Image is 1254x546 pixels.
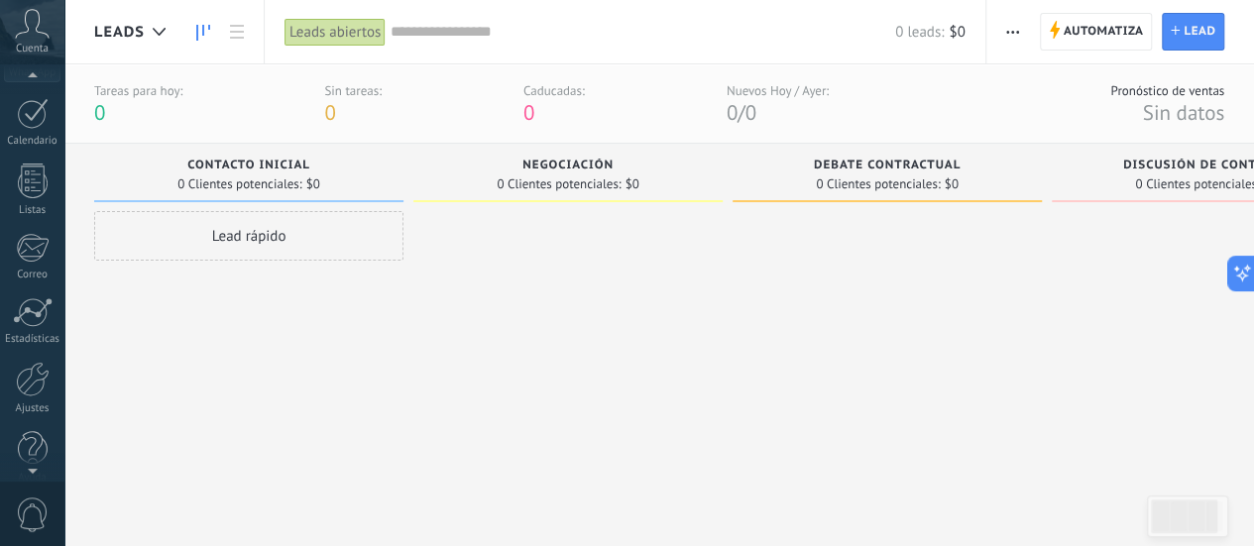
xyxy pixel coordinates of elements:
div: Leads abiertos [285,18,386,47]
div: Negociación [423,159,713,175]
div: Pronóstico de ventas [1110,82,1224,99]
span: Automatiza [1064,14,1144,50]
span: 0 Clientes potenciales: [497,178,621,190]
a: Leads [186,13,220,52]
span: Debate contractual [814,159,961,172]
span: Contacto inicial [187,159,310,172]
span: 0 [324,99,335,126]
span: 0 [94,99,105,126]
a: Lead [1162,13,1224,51]
div: Estadísticas [4,333,61,346]
span: $0 [949,23,965,42]
div: Ajustes [4,402,61,415]
span: Lead [1184,14,1215,50]
span: 0 leads: [895,23,944,42]
div: Listas [4,204,61,217]
a: Lista [220,13,254,52]
div: Contacto inicial [104,159,394,175]
span: 0 [523,99,534,126]
span: Negociación [522,159,614,172]
span: Cuenta [16,43,49,55]
span: 0 Clientes potenciales: [816,178,940,190]
span: / [738,99,744,126]
div: Caducadas: [523,82,585,99]
div: Debate contractual [742,159,1032,175]
div: Calendario [4,135,61,148]
span: $0 [945,178,959,190]
div: Sin tareas: [324,82,382,99]
span: 0 [745,99,756,126]
span: 0 Clientes potenciales: [177,178,301,190]
div: Tareas para hoy: [94,82,182,99]
span: 0 [727,99,738,126]
span: Leads [94,23,145,42]
button: Más [998,13,1027,51]
div: Nuevos Hoy / Ayer: [727,82,829,99]
div: Lead rápido [94,211,403,261]
a: Automatiza [1040,13,1153,51]
span: $0 [306,178,320,190]
span: $0 [626,178,639,190]
span: Sin datos [1142,99,1224,126]
div: Correo [4,269,61,281]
